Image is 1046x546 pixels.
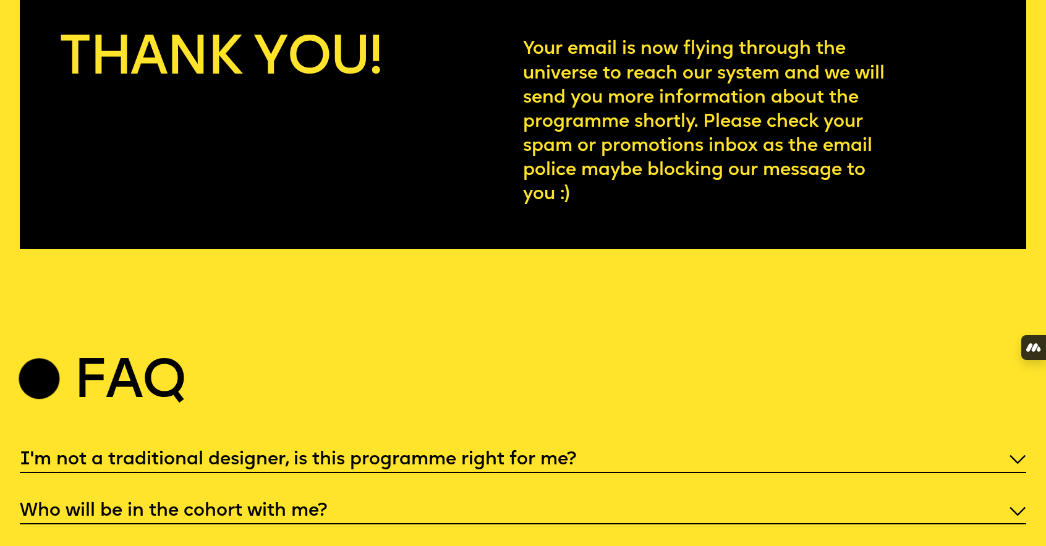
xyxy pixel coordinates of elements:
[523,37,987,207] p: Your email is now flying through the universe to reach our system and we will send you more infor...
[59,37,378,207] h2: thank you!
[20,499,1027,523] p: Who will be in the cohort with me?
[74,360,185,406] h2: Faq
[20,448,1027,472] p: 'm not a traditional designer, is this programme right for me?
[20,451,30,469] span: I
